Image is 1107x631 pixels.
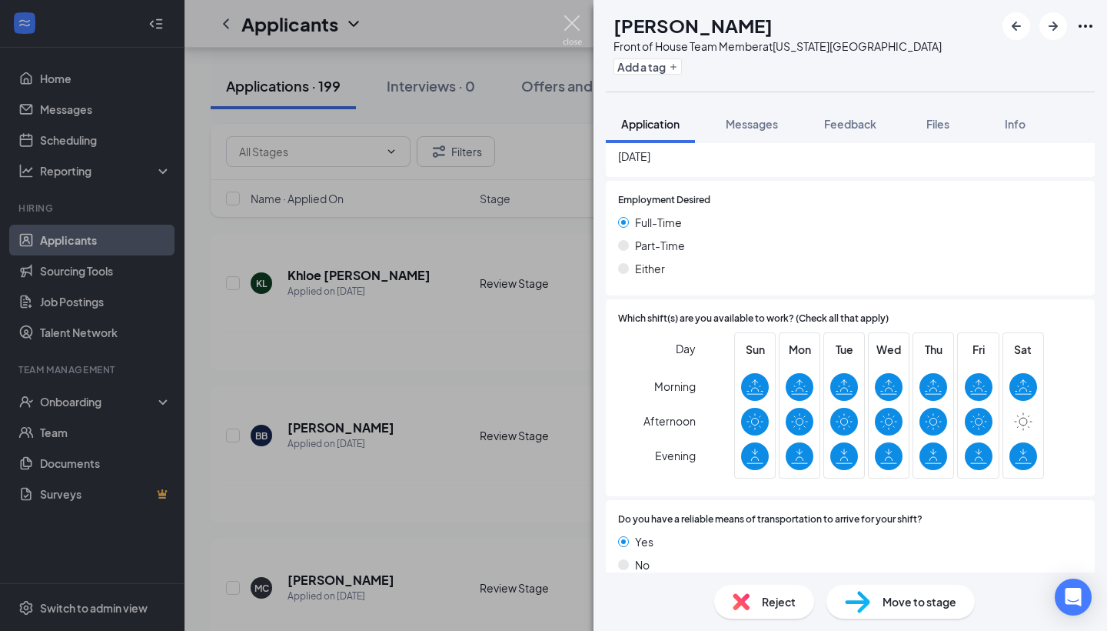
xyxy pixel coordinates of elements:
[762,593,796,610] span: Reject
[613,58,682,75] button: PlusAdd a tag
[1044,17,1062,35] svg: ArrowRight
[635,214,682,231] span: Full-Time
[1005,117,1026,131] span: Info
[655,442,696,469] span: Evening
[635,533,653,550] span: Yes
[919,341,947,358] span: Thu
[676,340,696,357] span: Day
[1002,12,1030,40] button: ArrowLeftNew
[635,237,685,254] span: Part-Time
[741,341,769,358] span: Sun
[618,312,889,326] span: Which shift(s) are you available to work? (Check all that apply)
[786,341,813,358] span: Mon
[1039,12,1067,40] button: ArrowRight
[726,117,778,131] span: Messages
[830,341,858,358] span: Tue
[635,556,650,573] span: No
[618,193,710,208] span: Employment Desired
[635,260,665,277] span: Either
[618,148,1082,165] span: [DATE]
[883,593,956,610] span: Move to stage
[621,117,680,131] span: Application
[618,512,922,527] span: Do you have a reliable means of transportation to arrive for your shift?
[669,62,678,72] svg: Plus
[926,117,949,131] span: Files
[965,341,992,358] span: Fri
[1076,17,1095,35] svg: Ellipses
[1007,17,1026,35] svg: ArrowLeftNew
[1009,341,1037,358] span: Sat
[643,407,696,435] span: Afternoon
[613,38,942,54] div: Front of House Team Member at [US_STATE][GEOGRAPHIC_DATA]
[654,372,696,400] span: Morning
[824,117,876,131] span: Feedback
[613,12,773,38] h1: [PERSON_NAME]
[1055,579,1092,616] div: Open Intercom Messenger
[875,341,903,358] span: Wed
